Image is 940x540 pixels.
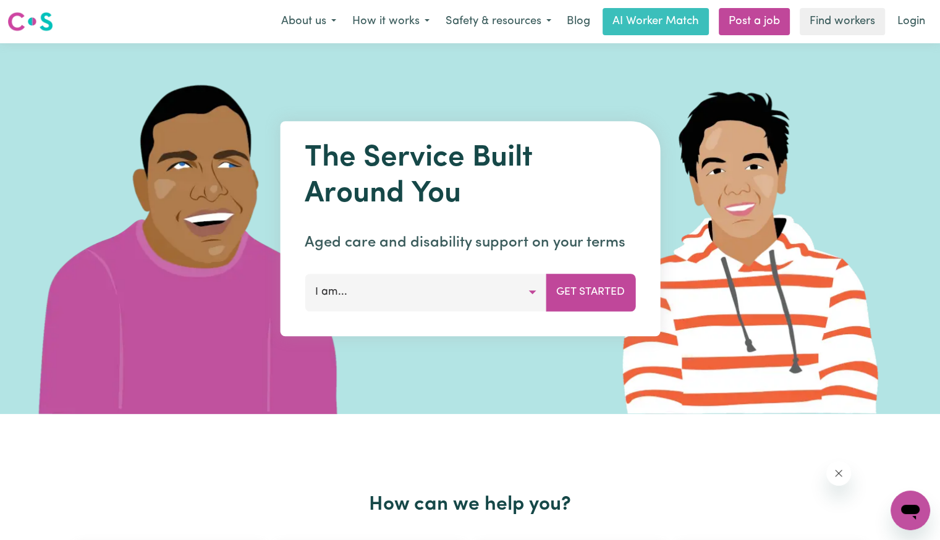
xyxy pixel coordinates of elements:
iframe: Close message [826,461,851,486]
span: Need any help? [7,9,75,19]
button: How it works [344,9,438,35]
a: Blog [559,8,598,35]
h2: How can we help you? [70,493,871,517]
button: Get Started [546,274,635,311]
a: Login [890,8,933,35]
a: AI Worker Match [603,8,709,35]
button: About us [273,9,344,35]
a: Careseekers logo [7,7,53,36]
iframe: Button to launch messaging window [891,491,930,530]
button: Safety & resources [438,9,559,35]
a: Post a job [719,8,790,35]
h1: The Service Built Around You [305,141,635,212]
a: Find workers [800,8,885,35]
button: I am... [305,274,546,311]
img: Careseekers logo [7,11,53,33]
p: Aged care and disability support on your terms [305,232,635,254]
